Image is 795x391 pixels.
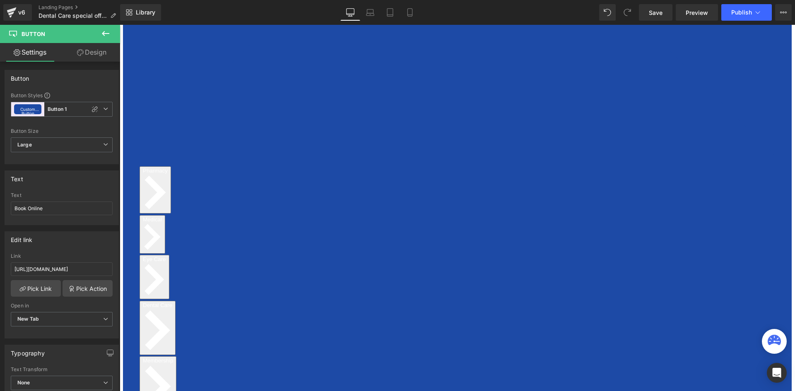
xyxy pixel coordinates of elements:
div: Text [11,171,23,182]
a: Pick Link [11,280,61,297]
button: Custom Button [14,104,41,114]
span: Dental Care special offers [39,12,107,19]
div: Open Intercom Messenger [767,363,787,383]
button: Eye Care [20,230,50,274]
a: New Library [120,4,161,21]
div: Link [11,253,113,259]
div: v6 [17,7,27,18]
div: Text [11,192,113,198]
div: Edit link [11,232,33,243]
button: Dental Care [20,276,56,330]
a: Preview [676,4,718,21]
span: Library [136,9,155,16]
div: Open in [11,303,113,309]
a: Laptop [360,4,380,21]
div: Text Transform [11,367,113,372]
a: Tablet [380,4,400,21]
button: Membership [20,331,57,387]
input: https://your-shop.myshopify.com [11,262,113,276]
button: Pharmacy [20,142,51,189]
span: Preview [686,8,708,17]
button: Redo [619,4,636,21]
button: More [775,4,792,21]
b: Large [17,142,32,149]
a: Desktop [340,4,360,21]
span: Save [649,8,662,17]
a: v6 [3,4,32,21]
a: Pick Action [63,280,113,297]
button: Publish [721,4,772,21]
a: Mobile [400,4,420,21]
a: Landing Pages [39,4,123,11]
span: Button [22,31,45,37]
button: Undo [599,4,616,21]
div: Button Styles [11,92,113,98]
b: Button 1 [48,106,67,113]
a: Design [62,43,122,62]
b: None [17,379,30,386]
div: Typography [11,345,45,357]
div: Button [11,70,29,82]
span: Publish [731,9,752,16]
div: Button Size [11,128,113,134]
button: Medical [20,190,46,229]
b: New Tab [17,316,39,322]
